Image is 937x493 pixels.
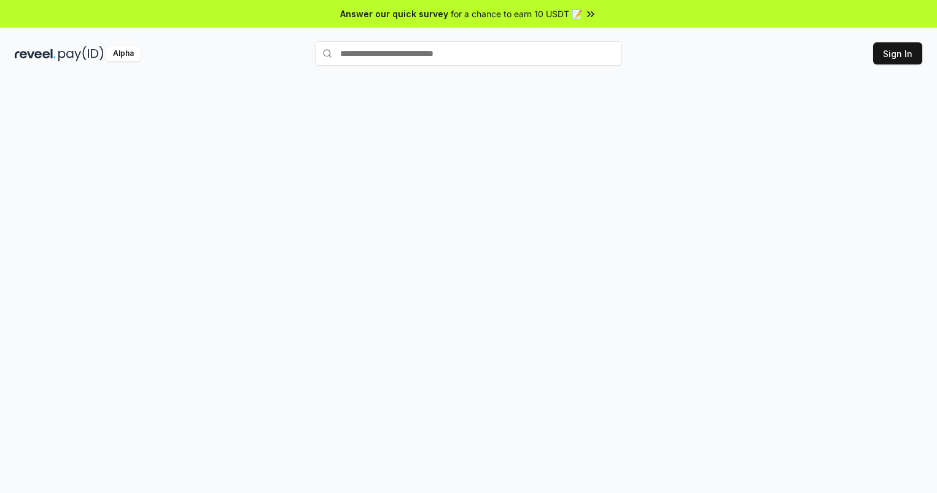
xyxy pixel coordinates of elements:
button: Sign In [873,42,922,64]
div: Alpha [106,46,141,61]
img: reveel_dark [15,46,56,61]
img: pay_id [58,46,104,61]
span: for a chance to earn 10 USDT 📝 [451,7,582,20]
span: Answer our quick survey [340,7,448,20]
